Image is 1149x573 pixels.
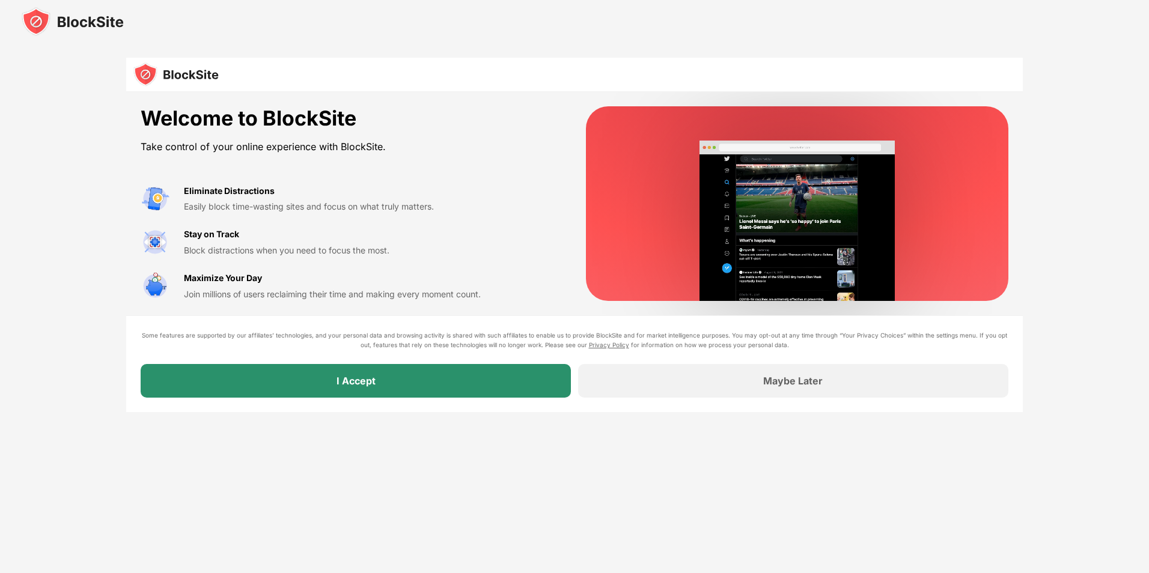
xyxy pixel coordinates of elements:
[141,228,169,256] img: value-focus.svg
[184,288,557,301] div: Join millions of users reclaiming their time and making every moment count.
[184,244,557,257] div: Block distractions when you need to focus the most.
[141,271,169,300] img: value-safe-time.svg
[141,138,557,156] div: Take control of your online experience with BlockSite.
[141,106,557,131] div: Welcome to BlockSite
[763,375,823,387] div: Maybe Later
[22,7,124,36] img: blocksite-icon-black.svg
[141,330,1008,350] div: Some features are supported by our affiliates’ technologies, and your personal data and browsing ...
[184,271,262,285] div: Maximize Your Day
[337,375,376,387] div: I Accept
[184,228,239,241] div: Stay on Track
[133,62,218,86] img: logo-blocksite.svg
[184,184,275,198] div: Eliminate Distractions
[141,184,169,213] img: value-avoid-distractions.svg
[184,200,557,213] div: Easily block time-wasting sites and focus on what truly matters.
[589,341,629,348] a: Privacy Policy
